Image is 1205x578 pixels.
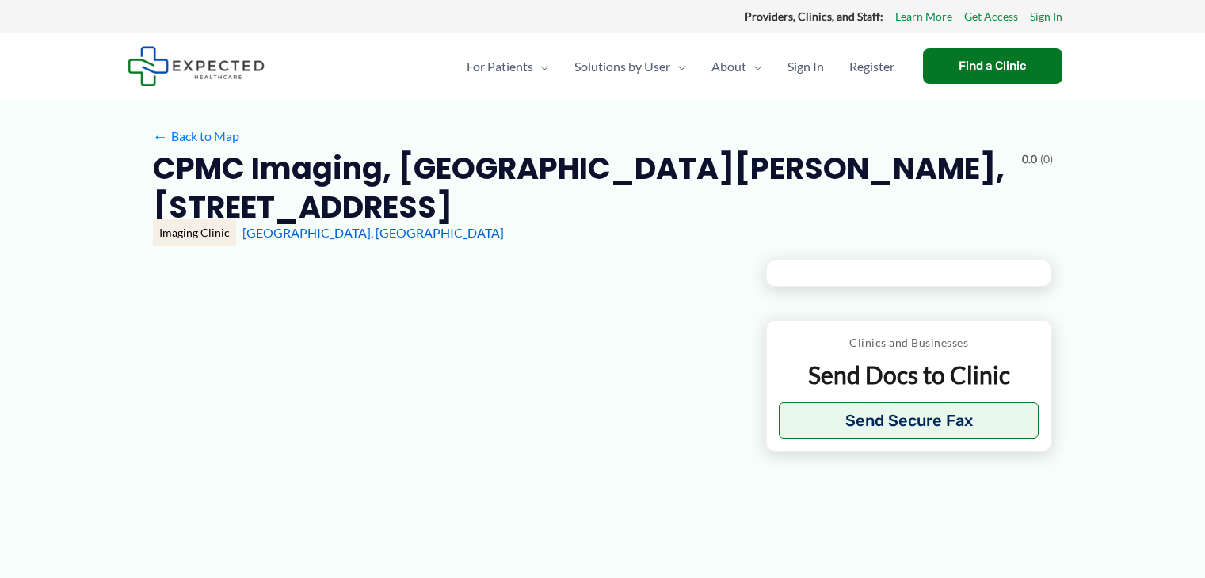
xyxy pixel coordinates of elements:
a: Get Access [964,6,1018,27]
span: 0.0 [1022,149,1037,169]
img: Expected Healthcare Logo - side, dark font, small [128,46,265,86]
a: ←Back to Map [153,124,239,148]
span: (0) [1040,149,1053,169]
a: Sign In [775,39,837,94]
h2: CPMC Imaging, [GEOGRAPHIC_DATA][PERSON_NAME], [STREET_ADDRESS] [153,149,1009,227]
nav: Primary Site Navigation [454,39,907,94]
a: Learn More [895,6,952,27]
a: Sign In [1030,6,1062,27]
div: Imaging Clinic [153,219,236,246]
a: Find a Clinic [923,48,1062,84]
span: Menu Toggle [746,39,762,94]
span: Menu Toggle [670,39,686,94]
strong: Providers, Clinics, and Staff: [745,10,883,23]
a: [GEOGRAPHIC_DATA], [GEOGRAPHIC_DATA] [242,225,504,240]
a: Register [837,39,907,94]
a: Solutions by UserMenu Toggle [562,39,699,94]
button: Send Secure Fax [779,402,1039,439]
a: AboutMenu Toggle [699,39,775,94]
span: About [711,39,746,94]
a: For PatientsMenu Toggle [454,39,562,94]
p: Send Docs to Clinic [779,359,1039,390]
span: Solutions by User [574,39,670,94]
p: Clinics and Businesses [779,333,1039,353]
span: For Patients [467,39,533,94]
span: Register [849,39,894,94]
span: Menu Toggle [533,39,549,94]
span: Sign In [787,39,824,94]
span: ← [153,128,168,143]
